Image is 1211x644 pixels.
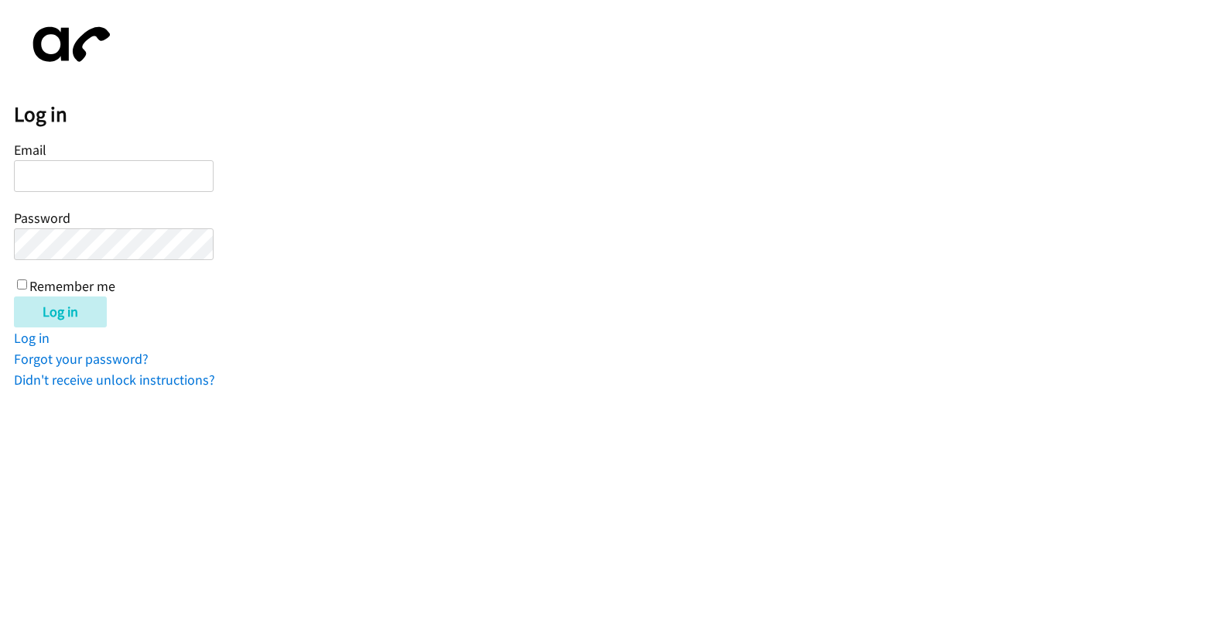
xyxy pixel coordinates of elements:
label: Password [14,209,70,227]
label: Email [14,141,46,159]
img: aphone-8a226864a2ddd6a5e75d1ebefc011f4aa8f32683c2d82f3fb0802fe031f96514.svg [14,14,122,75]
input: Log in [14,296,107,327]
a: Didn't receive unlock instructions? [14,371,215,389]
label: Remember me [29,277,115,295]
h2: Log in [14,101,1211,128]
a: Forgot your password? [14,350,149,368]
a: Log in [14,329,50,347]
